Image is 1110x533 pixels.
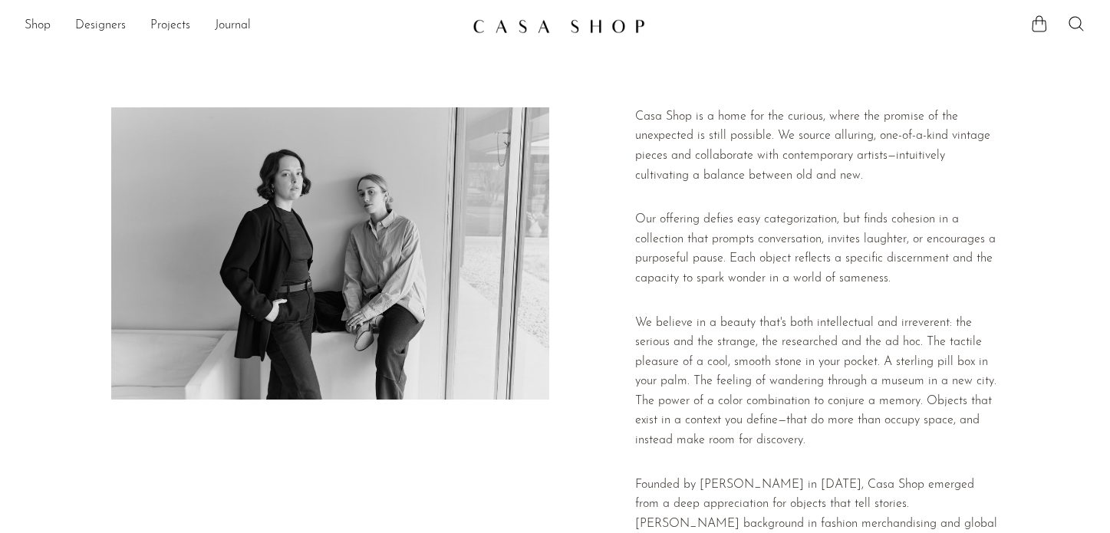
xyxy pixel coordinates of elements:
a: Projects [150,16,190,36]
ul: NEW HEADER MENU [25,13,460,39]
p: Casa Shop is a home for the curious, where the promise of the unexpected is still possible. We so... [635,107,999,186]
a: Designers [75,16,126,36]
nav: Desktop navigation [25,13,460,39]
a: Shop [25,16,51,36]
p: We believe in a beauty that's both intellectual and irreverent: the serious and the strange, the ... [635,314,999,451]
p: Our offering defies easy categorization, but finds cohesion in a collection that prompts conversa... [635,210,999,288]
a: Journal [215,16,251,36]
